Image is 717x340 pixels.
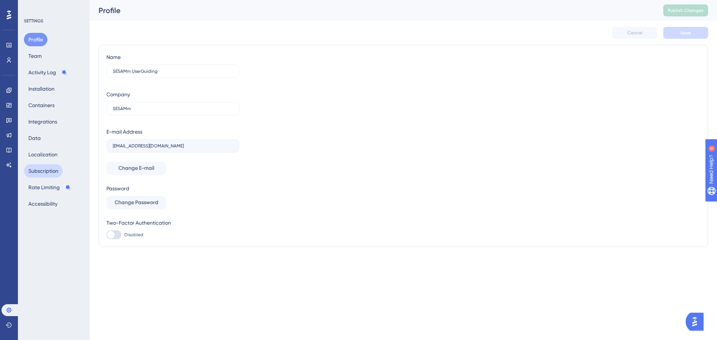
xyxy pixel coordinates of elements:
button: Change Password [106,196,166,209]
input: Name Surname [113,69,233,74]
div: Name [106,53,121,62]
div: SETTINGS [24,18,84,24]
span: Need Help? [18,2,47,11]
div: Two-Factor Authentication [106,218,239,227]
button: Integrations [24,115,62,128]
button: Profile [24,33,47,46]
button: Data [24,131,45,145]
button: Installation [24,82,59,96]
button: Activity Log [24,66,72,79]
span: Save [680,30,691,36]
span: Change E-mail [118,164,154,173]
input: E-mail Address [113,143,233,149]
span: Disabled [124,232,143,238]
button: Subscription [24,164,63,178]
button: Cancel [612,27,657,39]
button: Publish Changes [663,4,708,16]
button: Rate Limiting [24,181,75,194]
button: Accessibility [24,197,62,210]
span: Publish Changes [668,7,704,13]
div: 6 [52,4,54,10]
button: Change E-mail [106,162,166,175]
button: Containers [24,99,59,112]
div: Password [106,184,239,193]
span: Change Password [115,198,158,207]
iframe: UserGuiding AI Assistant Launcher [686,311,708,333]
input: Company Name [113,106,233,111]
button: Team [24,49,46,63]
div: Company [106,90,130,99]
button: Save [663,27,708,39]
button: Localization [24,148,62,161]
div: Profile [99,5,645,16]
span: Cancel [627,30,643,36]
div: E-mail Address [106,127,142,136]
